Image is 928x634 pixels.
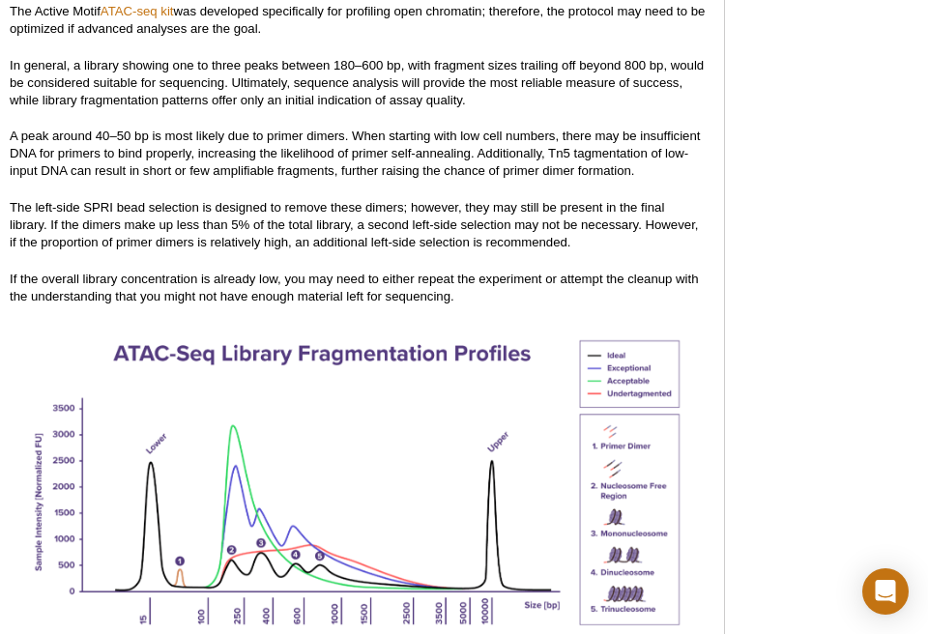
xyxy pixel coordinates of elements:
[101,4,174,18] a: ATAC-seq kit
[10,3,705,38] p: The Active Motif was developed specifically for profiling open chromatin; therefore, the protocol...
[862,568,909,615] div: Open Intercom Messenger
[10,128,705,180] p: A peak around 40–50 bp is most likely due to primer dimers. When starting with low cell numbers, ...
[10,57,705,109] p: In general, a library showing one to three peaks between 180–600 bp, with fragment sizes trailing...
[10,271,705,305] p: If the overall library concentration is already low, you may need to either repeat the experiment...
[10,199,705,251] p: The left-side SPRI bead selection is designed to remove these dimers; however, they may still be ...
